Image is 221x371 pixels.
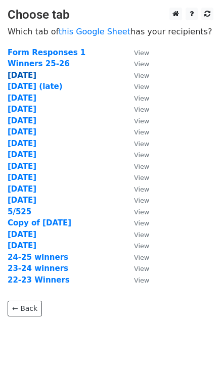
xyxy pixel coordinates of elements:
[134,117,149,125] small: View
[134,185,149,193] small: View
[134,242,149,250] small: View
[8,173,36,182] a: [DATE]
[8,105,36,114] a: [DATE]
[8,241,36,250] a: [DATE]
[8,71,36,80] a: [DATE]
[124,116,149,125] a: View
[8,116,36,125] a: [DATE]
[8,150,36,159] a: [DATE]
[8,26,213,37] p: Which tab of has your recipients?
[8,218,71,227] a: Copy of [DATE]
[124,94,149,103] a: View
[124,127,149,136] a: View
[124,184,149,194] a: View
[134,83,149,90] small: View
[124,48,149,57] a: View
[134,174,149,181] small: View
[134,140,149,148] small: View
[134,128,149,136] small: View
[134,231,149,239] small: View
[8,8,213,22] h3: Choose tab
[8,184,36,194] a: [DATE]
[134,197,149,204] small: View
[8,275,70,285] a: 22-23 Winners
[124,82,149,91] a: View
[8,94,36,103] a: [DATE]
[124,253,149,262] a: View
[8,127,36,136] a: [DATE]
[134,254,149,261] small: View
[8,264,68,273] a: 23-24 winners
[124,105,149,114] a: View
[8,207,31,216] a: 5/525
[124,139,149,148] a: View
[8,196,36,205] a: [DATE]
[134,151,149,159] small: View
[124,196,149,205] a: View
[134,265,149,272] small: View
[8,139,36,148] a: [DATE]
[124,230,149,239] a: View
[124,59,149,68] a: View
[124,264,149,273] a: View
[124,207,149,216] a: View
[8,48,85,57] a: Form Responses 1
[124,241,149,250] a: View
[124,218,149,227] a: View
[124,162,149,171] a: View
[134,95,149,102] small: View
[134,106,149,113] small: View
[8,59,70,68] a: Winners 25-26
[134,208,149,216] small: View
[124,71,149,80] a: View
[134,60,149,68] small: View
[124,150,149,159] a: View
[170,322,221,371] iframe: Chat Widget
[8,253,68,262] a: 24-25 winners
[134,219,149,227] small: View
[8,230,36,239] a: [DATE]
[134,49,149,57] small: View
[134,276,149,284] small: View
[8,301,42,316] a: ← Back
[124,275,149,285] a: View
[8,82,63,91] a: [DATE] (late)
[134,163,149,170] small: View
[134,72,149,79] small: View
[124,173,149,182] a: View
[59,27,130,36] a: this Google Sheet
[8,162,36,171] a: [DATE]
